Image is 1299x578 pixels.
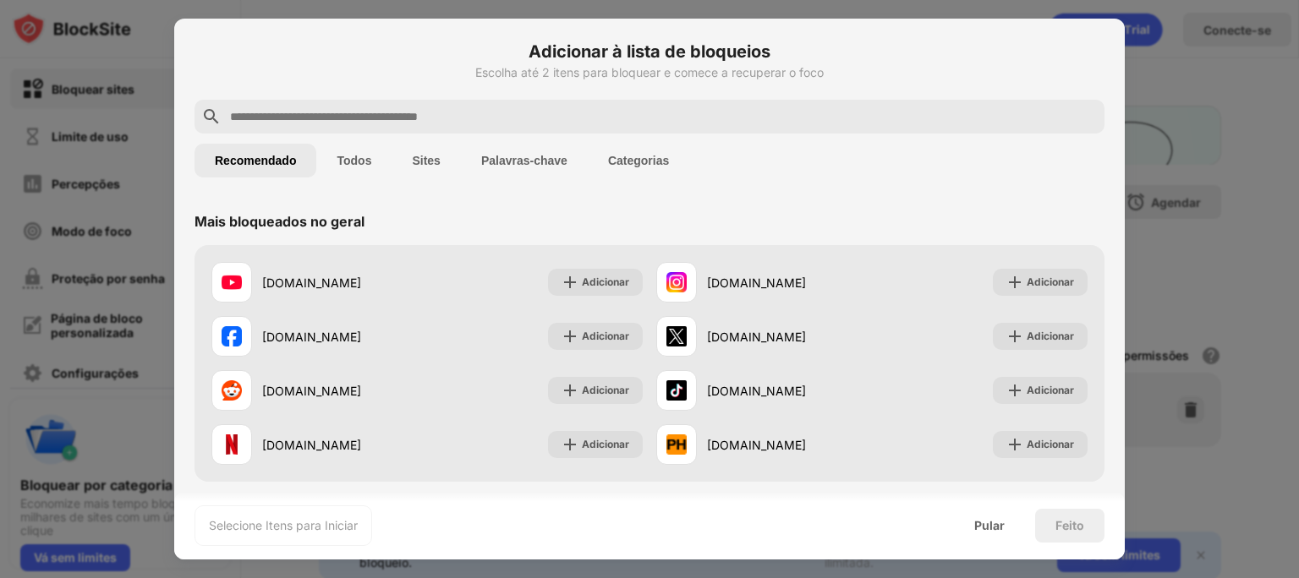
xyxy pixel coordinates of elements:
font: Adicionar [1027,438,1074,450]
font: Adicionar [1027,275,1074,288]
font: Palavras-chave [481,154,567,167]
font: [DOMAIN_NAME] [707,384,806,398]
font: Sites [412,154,440,167]
font: Todos [337,154,371,167]
font: Adicionar [582,275,629,288]
font: Adicionar [1027,384,1074,396]
font: Adicionar [582,330,629,342]
font: [DOMAIN_NAME] [262,275,361,290]
button: Todos [316,144,392,177]
font: Adicionar à lista de bloqueios [529,41,770,62]
font: Adicionar [582,384,629,396]
button: Recomendado [195,144,316,177]
font: Adicionar [582,438,629,450]
img: search.svg [201,106,222,127]
font: Feito [1055,518,1084,532]
button: Palavras-chave [461,144,588,177]
font: Mais bloqueados no geral [195,213,364,230]
button: Categorias [588,144,689,177]
font: Adicionar [1027,330,1074,342]
img: favicons [666,326,687,346]
font: [DOMAIN_NAME] [707,275,806,290]
font: Recomendado [215,154,296,167]
font: [DOMAIN_NAME] [707,438,806,452]
font: Categorias [608,154,669,167]
font: [DOMAIN_NAME] [707,330,806,344]
font: [DOMAIN_NAME] [262,438,361,452]
img: favicons [222,326,242,346]
button: Sites [392,144,460,177]
img: favicons [222,434,242,455]
font: Selecione Itens para Iniciar [209,518,358,532]
font: Escolha até 2 itens para bloquear e comece a recuperar o foco [475,65,824,79]
font: [DOMAIN_NAME] [262,330,361,344]
img: favicons [666,434,687,455]
font: Pular [974,518,1005,532]
img: favicons [666,380,687,401]
img: favicons [222,272,242,292]
img: favicons [222,380,242,401]
font: [DOMAIN_NAME] [262,384,361,398]
img: favicons [666,272,687,292]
